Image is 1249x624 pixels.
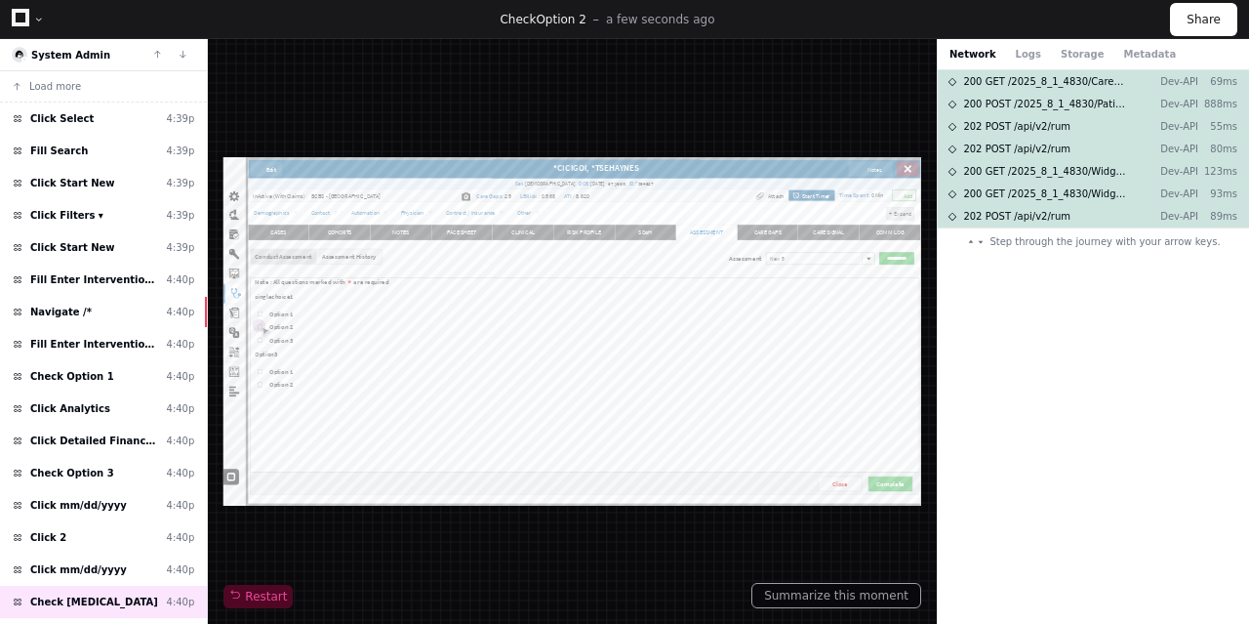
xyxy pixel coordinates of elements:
span: Check Option 1 [30,369,114,384]
a: NOTES [330,151,466,186]
span: Click Select [30,111,94,126]
p: 69ms [1198,74,1237,89]
p: 888ms [1198,97,1237,111]
p: 93ms [1198,187,1237,201]
span: Fill Enter Intervention Name [30,272,159,287]
p: Dev-API [1144,97,1198,111]
span: Care Gaps: [566,80,627,97]
p: Dev-API [1144,119,1198,134]
button: Storage [1061,47,1104,62]
a: CLINICAL [603,151,740,186]
span: 202 POST /api/v2/rum [963,209,1070,224]
button: Metadata [1123,47,1176,62]
div: 4:40p [167,434,195,448]
p: Dev-API [1144,209,1198,224]
span: 8.620 [789,80,820,97]
div: 4:39p [167,176,195,190]
button: Network [949,47,996,62]
img: 16.svg [14,49,26,62]
a: Assessment History [208,206,355,239]
a: Conduct Assessment [61,206,208,239]
a: Contact [196,116,238,133]
a: SDoH [877,151,1014,186]
div: 4:40p [167,498,195,513]
a: CASES [56,151,192,186]
span: Assessment [1133,213,1205,240]
span: Option 2 [536,13,586,26]
span: DOB: [796,51,822,65]
span: Option 2 [103,371,156,391]
span: 202 POST /api/v2/rum [963,119,1070,134]
a: System Admin [31,50,110,61]
a: ASSESSMENT [1014,151,1150,187]
p: Dev-API [1144,187,1198,201]
span: Click Start New [30,240,115,255]
span: Sex: [654,51,675,65]
span: 200 GET /2025_8_1_4830/CareManagement/GetIdealMatchPopupSetting [963,74,1128,89]
a: Physician [398,116,449,133]
p: Dev-API [1144,74,1198,89]
div: 4:40p [167,466,195,480]
span: Click Analytics [30,401,110,416]
span: Click mm/dd/yyyy [30,498,127,513]
div: 4:40p [167,401,195,416]
button: Share [1170,3,1237,36]
span: Click Filters ▾ [30,208,103,223]
p: 89ms [1198,209,1237,224]
span: are required [292,270,371,290]
span: 67 years [859,51,905,65]
span: Step through the journey with your arrow keys. [989,234,1220,249]
p: 80ms [1198,142,1237,156]
p: Dev-API [1144,164,1198,179]
a: Other [658,116,689,133]
div: 4:39p [167,208,195,223]
span: Check [500,13,536,26]
a: Contract / Insurance [498,116,609,133]
div: InActive (WithClaims) [65,79,188,94]
div: Option3 [71,432,126,451]
div: 4:39p [167,111,195,126]
span: Click mm/dd/yyyy [30,562,127,577]
span: 202 POST /api/v2/rum [963,142,1070,156]
span: 25 [630,80,644,97]
span: ID: [909,51,923,65]
span: 0.568 [712,80,743,97]
span: Check Option 3 [30,466,114,480]
button: Restart [223,585,293,608]
div: 4:40p [167,562,195,577]
span: Click Start New [30,176,115,190]
div: 4:40p [167,369,195,384]
a: RISK PROFILE [740,151,876,186]
span: *594627 [907,51,966,65]
span: Click Detailed Finance & Utilization [30,434,159,448]
span: 200 GET /2025_8_1_4830/WidgetShowAllAssessmentQuestionResponses/GetPatientAssessmentQuestionRespo... [963,187,1128,201]
span: Click 2 [30,530,66,545]
a: Demographics [68,116,147,133]
div: 4:40p [167,272,195,287]
span: 200 POST /2025_8_1_4830/PatientAssessment/SavePatientAssessmentAnswer [963,97,1128,111]
div: 4:39p [167,240,195,255]
div: 4:39p [167,144,195,158]
span: Option 1 [103,471,156,490]
button: Summarize this moment [751,583,921,608]
span: Load more [29,79,81,94]
span: LBRisk : [664,80,709,97]
span: BCBS - [GEOGRAPHIC_DATA] [196,78,351,95]
span: 200 GET /2025_8_1_4830/WidgetShowAllAssessmentQuestionResponses/GetPatientAssessmentQuestionRespo... [963,164,1128,179]
a: Automation [287,116,349,133]
div: 4:40p [167,305,195,319]
a: FACE SHEET [466,151,603,186]
span: Option 3 [103,400,156,420]
span: Check [MEDICAL_DATA] [30,595,158,609]
p: Dev-API [1144,142,1198,156]
span: [DEMOGRAPHIC_DATA] [651,51,791,65]
p: 123ms [1198,164,1237,179]
p: a few seconds ago [606,12,715,27]
div: 4:40p [167,530,195,545]
p: 55ms [1198,119,1237,134]
div: 4:40p [167,595,195,609]
span: Option 2 [103,500,156,520]
span: ATI : [762,80,786,97]
span: Restart [229,589,287,604]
